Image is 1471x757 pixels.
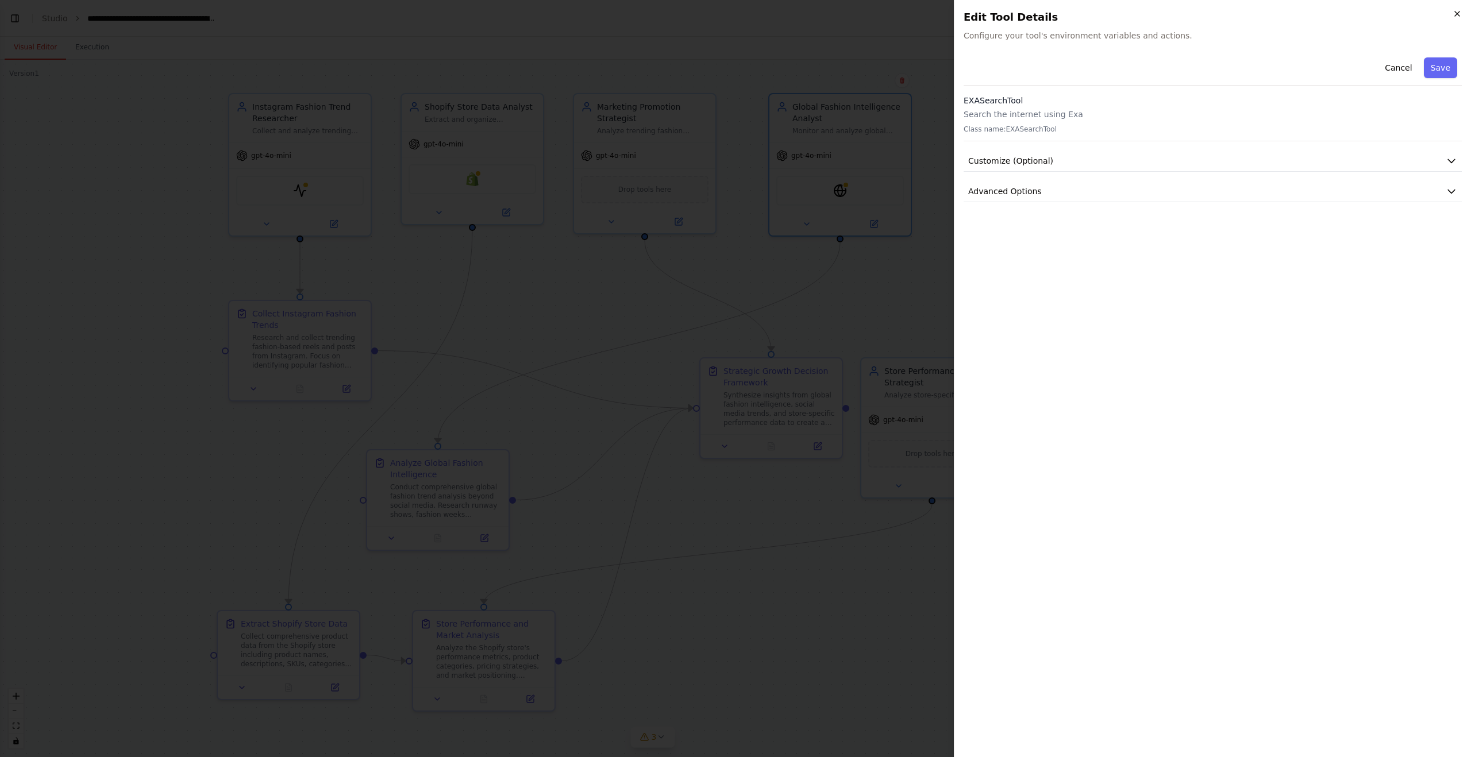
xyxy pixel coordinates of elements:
button: Advanced Options [964,181,1462,202]
span: Configure your tool's environment variables and actions. [964,30,1462,41]
p: Search the internet using Exa [964,109,1462,120]
button: Save [1424,57,1457,78]
p: Class name: EXASearchTool [964,125,1462,134]
h3: EXASearchTool [964,95,1462,106]
span: Advanced Options [968,186,1042,197]
button: Customize (Optional) [964,150,1462,172]
span: Customize (Optional) [968,155,1053,167]
h2: Edit Tool Details [964,9,1462,25]
button: Cancel [1378,57,1419,78]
